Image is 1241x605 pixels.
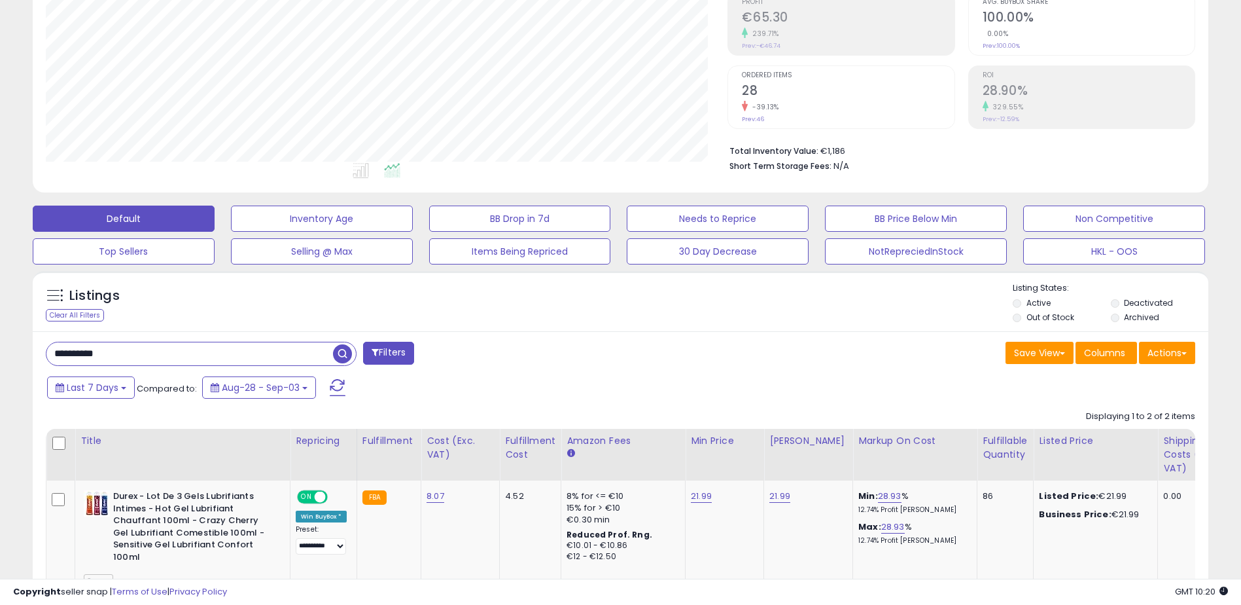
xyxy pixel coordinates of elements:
[13,586,227,598] div: seller snap | |
[858,490,878,502] b: Min:
[983,490,1023,502] div: 86
[833,160,849,172] span: N/A
[983,29,1009,39] small: 0.00%
[1023,206,1205,232] button: Non Competitive
[567,448,574,460] small: Amazon Fees.
[858,490,967,515] div: %
[627,206,809,232] button: Needs to Reprice
[363,342,414,365] button: Filters
[878,490,901,503] a: 28.93
[729,142,1185,158] li: €1,186
[729,160,831,172] b: Short Term Storage Fees:
[1026,312,1074,323] label: Out of Stock
[825,238,1007,265] button: NotRepreciedInStock
[627,238,809,265] button: 30 Day Decrease
[427,490,444,503] a: 8.07
[222,381,300,394] span: Aug-28 - Sep-03
[80,434,285,448] div: Title
[983,434,1028,462] div: Fulfillable Quantity
[1086,411,1195,423] div: Displaying 1 to 2 of 2 items
[988,102,1024,112] small: 329.55%
[742,72,954,79] span: Ordered Items
[858,521,967,545] div: %
[983,10,1195,27] h2: 100.00%
[825,206,1007,232] button: BB Price Below Min
[326,492,347,503] span: OFF
[47,376,135,399] button: Last 7 Days
[567,434,680,448] div: Amazon Fees
[1039,508,1111,521] b: Business Price:
[1163,434,1231,475] div: Shipping Costs (Exc. VAT)
[427,434,494,462] div: Cost (Exc. VAT)
[69,287,120,305] h5: Listings
[1013,282,1208,295] p: Listing States:
[296,511,347,522] div: Win BuyBox *
[691,490,712,503] a: 21.99
[691,434,758,448] div: Min Price
[729,145,818,156] b: Total Inventory Value:
[1039,434,1152,448] div: Listed Price
[231,238,413,265] button: Selling @ Max
[84,490,110,517] img: 41eAJuGKp5L._SL40_.jpg
[567,529,652,540] b: Reduced Prof. Rng.
[858,536,967,545] p: 12.74% Profit [PERSON_NAME]
[112,585,167,598] a: Terms of Use
[853,429,977,481] th: The percentage added to the cost of goods (COGS) that forms the calculator for Min & Max prices.
[858,521,881,533] b: Max:
[742,83,954,101] h2: 28
[769,434,847,448] div: [PERSON_NAME]
[1124,297,1173,308] label: Deactivated
[1084,346,1125,359] span: Columns
[769,490,790,503] a: 21.99
[1163,490,1226,502] div: 0.00
[67,381,118,394] span: Last 7 Days
[1005,342,1074,364] button: Save View
[33,238,215,265] button: Top Sellers
[1175,585,1228,598] span: 2025-09-11 10:20 GMT
[137,382,197,395] span: Compared to:
[742,42,780,50] small: Prev: -€46.74
[46,309,104,321] div: Clear All Filters
[567,490,675,502] div: 8% for <= €10
[505,490,551,502] div: 4.52
[231,206,413,232] button: Inventory Age
[858,434,971,448] div: Markup on Cost
[429,238,611,265] button: Items Being Repriced
[983,115,1019,123] small: Prev: -12.59%
[169,585,227,598] a: Privacy Policy
[983,42,1020,50] small: Prev: 100.00%
[742,115,764,123] small: Prev: 46
[1039,490,1098,502] b: Listed Price:
[567,514,675,526] div: €0.30 min
[13,585,61,598] strong: Copyright
[296,525,347,555] div: Preset:
[1139,342,1195,364] button: Actions
[505,434,555,462] div: Fulfillment Cost
[983,83,1195,101] h2: 28.90%
[362,434,415,448] div: Fulfillment
[1039,490,1147,502] div: €21.99
[113,490,272,566] b: Durex - Lot De 3 Gels Lubrifiants Intimes - Hot Gel Lubrifiant Chauffant 100ml - Crazy Cherry Gel...
[983,72,1195,79] span: ROI
[1124,312,1159,323] label: Archived
[748,29,779,39] small: 239.71%
[748,102,779,112] small: -39.13%
[296,434,351,448] div: Repricing
[858,505,967,515] p: 12.74% Profit [PERSON_NAME]
[33,206,215,232] button: Default
[362,490,387,505] small: FBA
[1026,297,1051,308] label: Active
[429,206,611,232] button: BB Drop in 7d
[298,492,315,503] span: ON
[567,540,675,551] div: €10.01 - €10.86
[881,521,905,534] a: 28.93
[1075,342,1137,364] button: Columns
[567,551,675,562] div: €12 - €12.50
[1023,238,1205,265] button: HKL - OOS
[567,502,675,514] div: 15% for > €10
[1039,509,1147,521] div: €21.99
[742,10,954,27] h2: €65.30
[202,376,316,399] button: Aug-28 - Sep-03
